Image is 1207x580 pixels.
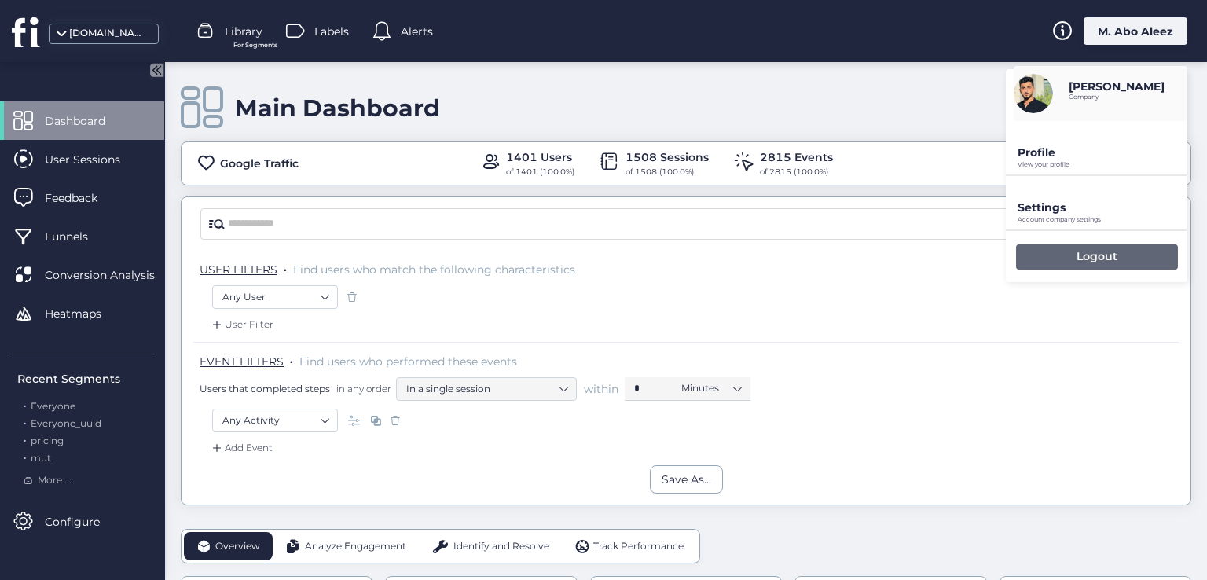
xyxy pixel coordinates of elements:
[1018,200,1187,215] p: Settings
[17,370,155,387] div: Recent Segments
[215,539,260,554] span: Overview
[45,513,123,530] span: Configure
[200,354,284,369] span: EVENT FILTERS
[209,317,273,332] div: User Filter
[45,112,129,130] span: Dashboard
[1084,17,1187,45] div: M. Abo Aleez
[45,228,112,245] span: Funnels
[1018,216,1187,223] p: Account company settings
[45,189,121,207] span: Feedback
[401,23,433,40] span: Alerts
[220,155,299,172] div: Google Traffic
[1069,79,1165,94] p: [PERSON_NAME]
[760,149,833,166] div: 2815 Events
[31,435,64,446] span: pricing
[299,354,517,369] span: Find users who performed these events
[1018,161,1187,168] p: View your profile
[45,266,178,284] span: Conversion Analysis
[626,149,709,166] div: 1508 Sessions
[24,397,26,412] span: .
[235,94,440,123] div: Main Dashboard
[38,473,72,488] span: More ...
[200,262,277,277] span: USER FILTERS
[233,40,277,50] span: For Segments
[200,382,330,395] span: Users that completed steps
[290,351,293,367] span: .
[453,539,549,554] span: Identify and Resolve
[593,539,684,554] span: Track Performance
[24,414,26,429] span: .
[31,452,51,464] span: mut
[584,381,618,397] span: within
[626,166,709,178] div: of 1508 (100.0%)
[69,26,148,41] div: [DOMAIN_NAME]
[31,400,75,412] span: Everyone
[1069,94,1165,101] p: Company
[284,259,287,275] span: .
[1018,145,1187,160] p: Profile
[681,376,741,400] nz-select-item: Minutes
[222,285,328,309] nz-select-item: Any User
[662,471,711,488] div: Save As...
[333,382,391,395] span: in any order
[31,417,101,429] span: Everyone_uuid
[293,262,575,277] span: Find users who match the following characteristics
[760,166,833,178] div: of 2815 (100.0%)
[24,449,26,464] span: .
[305,539,406,554] span: Analyze Engagement
[209,440,273,456] div: Add Event
[45,151,144,168] span: User Sessions
[222,409,328,432] nz-select-item: Any Activity
[406,377,567,401] nz-select-item: In a single session
[225,23,262,40] span: Library
[1014,74,1053,113] img: avatar
[24,431,26,446] span: .
[45,305,125,322] span: Heatmaps
[506,166,574,178] div: of 1401 (100.0%)
[506,149,574,166] div: 1401 Users
[314,23,349,40] span: Labels
[1077,249,1117,263] p: Logout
